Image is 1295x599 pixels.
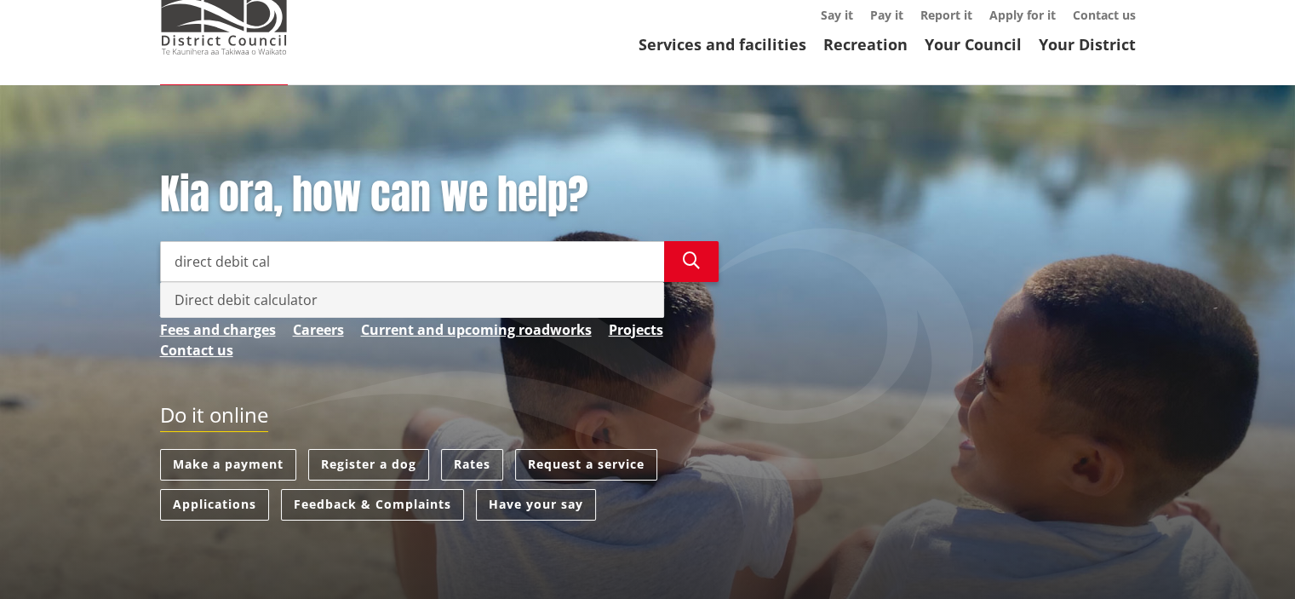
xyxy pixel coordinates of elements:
a: Contact us [160,340,233,360]
input: Search input [160,241,664,282]
a: Applications [160,489,269,521]
h1: Kia ora, how can we help? [160,170,719,220]
iframe: Messenger Launcher [1217,527,1278,589]
a: Projects [609,320,663,340]
h2: Do it online [160,403,268,433]
a: Feedback & Complaints [281,489,464,521]
a: Request a service [515,449,657,481]
a: Report it [920,7,972,23]
div: Direct debit calculator [161,283,663,317]
a: Apply for it [989,7,1056,23]
a: Rates [441,449,503,481]
a: Recreation [823,34,908,55]
a: Services and facilities [639,34,806,55]
a: Have your say [476,489,596,521]
a: Fees and charges [160,320,276,340]
a: Pay it [870,7,903,23]
a: Contact us [1073,7,1136,23]
a: Your Council [925,34,1022,55]
a: Your District [1039,34,1136,55]
a: Register a dog [308,449,429,481]
a: Current and upcoming roadworks [361,320,592,340]
a: Say it [821,7,853,23]
a: Careers [293,320,344,340]
a: Make a payment [160,449,296,481]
